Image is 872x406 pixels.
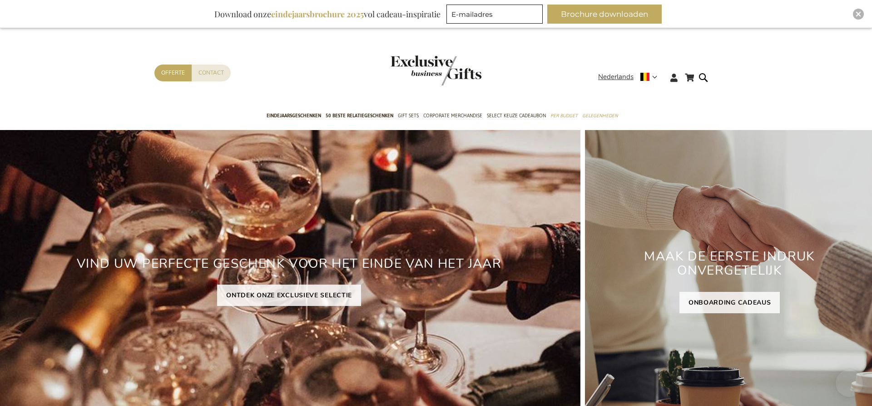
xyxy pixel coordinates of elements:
span: Corporate Merchandise [423,111,482,120]
img: Exclusive Business gifts logo [391,55,481,85]
form: marketing offers and promotions [446,5,545,26]
span: Select Keuze Cadeaubon [487,111,546,120]
a: Contact [192,65,231,81]
a: ONBOARDING CADEAUS [679,292,780,313]
a: Offerte [154,65,192,81]
span: Nederlands [598,72,634,82]
div: Nederlands [598,72,663,82]
button: Brochure downloaden [547,5,662,24]
img: Close [856,11,861,17]
iframe: belco-activator-frame [836,370,863,397]
a: store logo [391,55,436,85]
span: Gift Sets [398,111,419,120]
div: Close [853,9,864,20]
span: Gelegenheden [582,111,618,120]
span: Eindejaarsgeschenken [267,111,321,120]
div: Download onze vol cadeau-inspiratie [210,5,445,24]
a: ONTDEK ONZE EXCLUSIEVE SELECTIE [217,285,361,306]
span: 50 beste relatiegeschenken [326,111,393,120]
span: Per Budget [550,111,578,120]
b: eindejaarsbrochure 2025 [271,9,364,20]
input: E-mailadres [446,5,543,24]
